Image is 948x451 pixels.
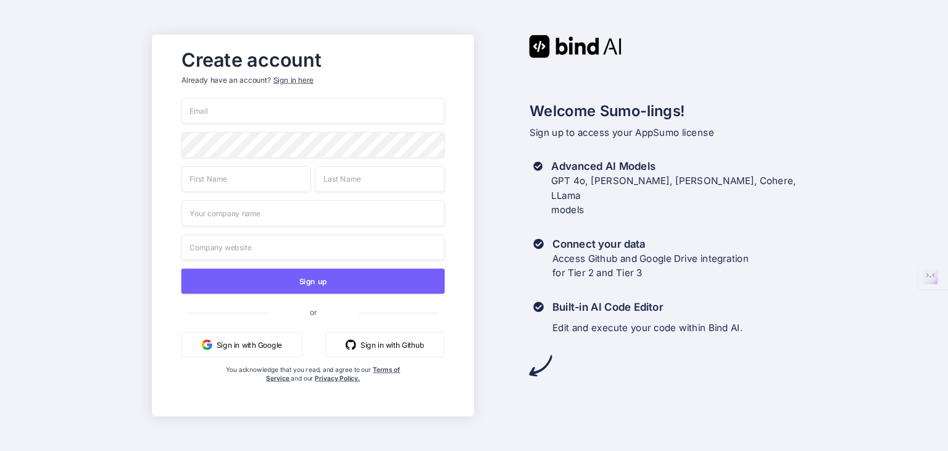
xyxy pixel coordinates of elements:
h2: Create account [181,52,444,69]
p: Already have an account? [181,75,444,85]
h3: Connect your data [552,237,749,251]
div: Sign in here [273,75,313,85]
span: or [267,299,358,325]
p: Access Github and Google Drive integration for Tier 2 and Tier 3 [552,251,749,281]
div: You acknowledge that you read, and agree to our and our [225,366,401,408]
input: Company website [181,234,444,260]
p: Edit and execute your code within Bind AI. [552,321,742,335]
img: github [346,339,356,350]
button: Sign in with Google [181,332,302,358]
input: Last Name [315,166,444,192]
p: GPT 4o, [PERSON_NAME], [PERSON_NAME], Cohere, LLama models [551,174,797,217]
img: google [202,339,212,350]
a: Terms of Service [266,366,400,382]
h3: Built-in AI Code Editor [552,300,742,314]
p: Sign up to access your AppSumo license [529,125,796,140]
img: arrow [529,354,552,377]
input: Email [181,98,444,124]
button: Sign in with Github [325,332,445,358]
button: Sign up [181,269,444,294]
input: Your company name [181,200,444,226]
h3: Advanced AI Models [551,159,797,174]
input: First Name [181,166,310,192]
img: Bind AI logo [529,35,622,57]
h2: Welcome Sumo-lings! [529,100,796,122]
a: Privacy Policy. [315,374,360,382]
